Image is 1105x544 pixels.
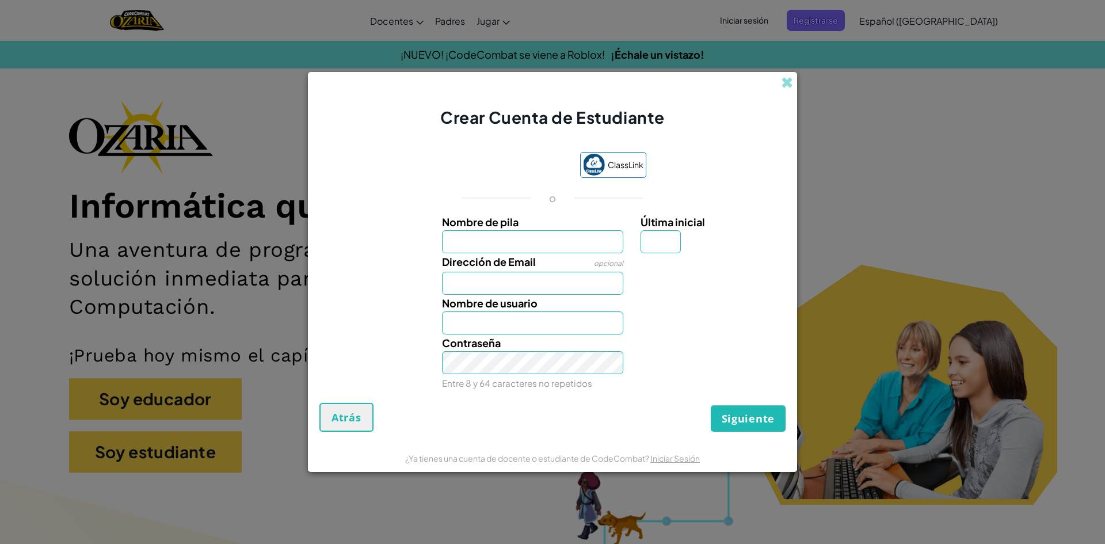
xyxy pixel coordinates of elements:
p: o [549,191,556,205]
span: Siguiente [722,412,775,425]
img: classlink-logo-small.png [583,154,605,176]
button: Atrás [319,403,374,432]
small: Entre 8 y 64 caracteres no repetidos [442,378,592,389]
span: opcional [594,259,623,268]
span: Atrás [331,410,361,424]
span: ¿Ya tienes una cuenta de docente o estudiante de CodeCombat? [405,453,650,463]
span: Nombre de usuario [442,296,538,310]
iframe: Botón de Acceder con Google [454,153,574,178]
span: Crear Cuenta de Estudiante [440,107,665,127]
a: Iniciar Sesión [650,453,700,463]
span: Nombre de pila [442,215,519,229]
span: Última inicial [641,215,705,229]
span: ClassLink [608,157,643,173]
button: Siguiente [711,405,786,432]
span: Contraseña [442,336,501,349]
span: Dirección de Email [442,255,536,268]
